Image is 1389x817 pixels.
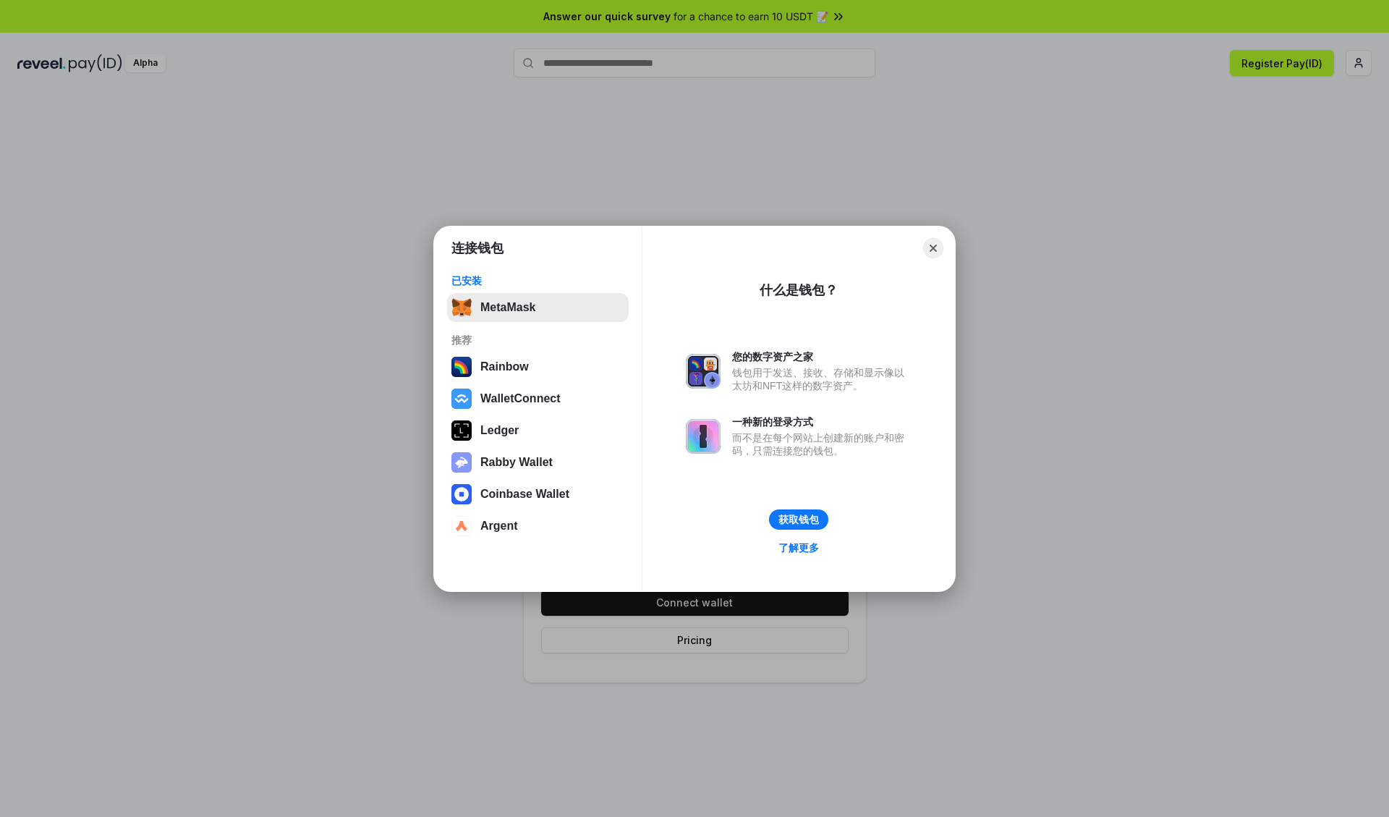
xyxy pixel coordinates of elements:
[451,334,624,347] div: 推荐
[778,513,819,526] div: 获取钱包
[451,240,504,257] h1: 连接钱包
[447,352,629,381] button: Rainbow
[447,448,629,477] button: Rabby Wallet
[451,357,472,377] img: svg+xml,%3Csvg%20width%3D%22120%22%20height%3D%22120%22%20viewBox%3D%220%200%20120%20120%22%20fil...
[480,360,529,373] div: Rainbow
[480,488,569,501] div: Coinbase Wallet
[447,480,629,509] button: Coinbase Wallet
[447,293,629,322] button: MetaMask
[732,415,912,428] div: 一种新的登录方式
[732,350,912,363] div: 您的数字资产之家
[686,419,721,454] img: svg+xml,%3Csvg%20xmlns%3D%22http%3A%2F%2Fwww.w3.org%2F2000%2Fsvg%22%20fill%3D%22none%22%20viewBox...
[451,420,472,441] img: svg+xml,%3Csvg%20xmlns%3D%22http%3A%2F%2Fwww.w3.org%2F2000%2Fsvg%22%20width%3D%2228%22%20height%3...
[732,366,912,392] div: 钱包用于发送、接收、存储和显示像以太坊和NFT这样的数字资产。
[769,509,828,530] button: 获取钱包
[480,520,518,533] div: Argent
[451,274,624,287] div: 已安装
[480,301,535,314] div: MetaMask
[480,424,519,437] div: Ledger
[760,281,838,299] div: 什么是钱包？
[451,484,472,504] img: svg+xml,%3Csvg%20width%3D%2228%22%20height%3D%2228%22%20viewBox%3D%220%200%2028%2028%22%20fill%3D...
[451,389,472,409] img: svg+xml,%3Csvg%20width%3D%2228%22%20height%3D%2228%22%20viewBox%3D%220%200%2028%2028%22%20fill%3D...
[451,516,472,536] img: svg+xml,%3Csvg%20width%3D%2228%22%20height%3D%2228%22%20viewBox%3D%220%200%2028%2028%22%20fill%3D...
[770,538,828,557] a: 了解更多
[480,392,561,405] div: WalletConnect
[686,354,721,389] img: svg+xml,%3Csvg%20xmlns%3D%22http%3A%2F%2Fwww.w3.org%2F2000%2Fsvg%22%20fill%3D%22none%22%20viewBox...
[447,384,629,413] button: WalletConnect
[923,238,943,258] button: Close
[447,512,629,541] button: Argent
[778,541,819,554] div: 了解更多
[732,431,912,457] div: 而不是在每个网站上创建新的账户和密码，只需连接您的钱包。
[451,297,472,318] img: svg+xml,%3Csvg%20fill%3D%22none%22%20height%3D%2233%22%20viewBox%3D%220%200%2035%2033%22%20width%...
[480,456,553,469] div: Rabby Wallet
[447,416,629,445] button: Ledger
[451,452,472,473] img: svg+xml,%3Csvg%20xmlns%3D%22http%3A%2F%2Fwww.w3.org%2F2000%2Fsvg%22%20fill%3D%22none%22%20viewBox...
